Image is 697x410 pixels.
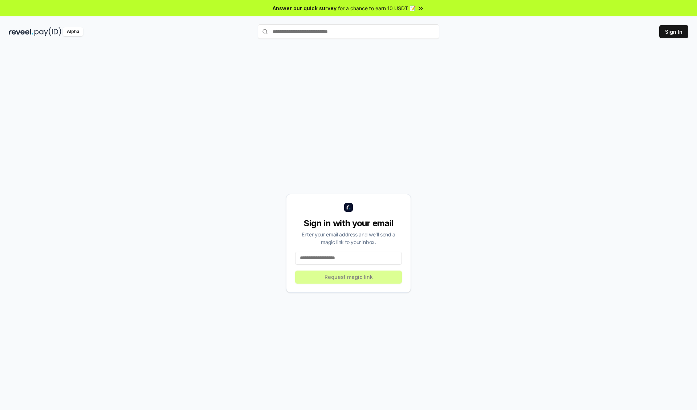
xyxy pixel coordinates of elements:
button: Sign In [659,25,688,38]
div: Enter your email address and we’ll send a magic link to your inbox. [295,231,402,246]
img: pay_id [34,27,61,36]
img: logo_small [344,203,353,212]
div: Alpha [63,27,83,36]
img: reveel_dark [9,27,33,36]
span: for a chance to earn 10 USDT 📝 [338,4,416,12]
span: Answer our quick survey [273,4,337,12]
div: Sign in with your email [295,218,402,229]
